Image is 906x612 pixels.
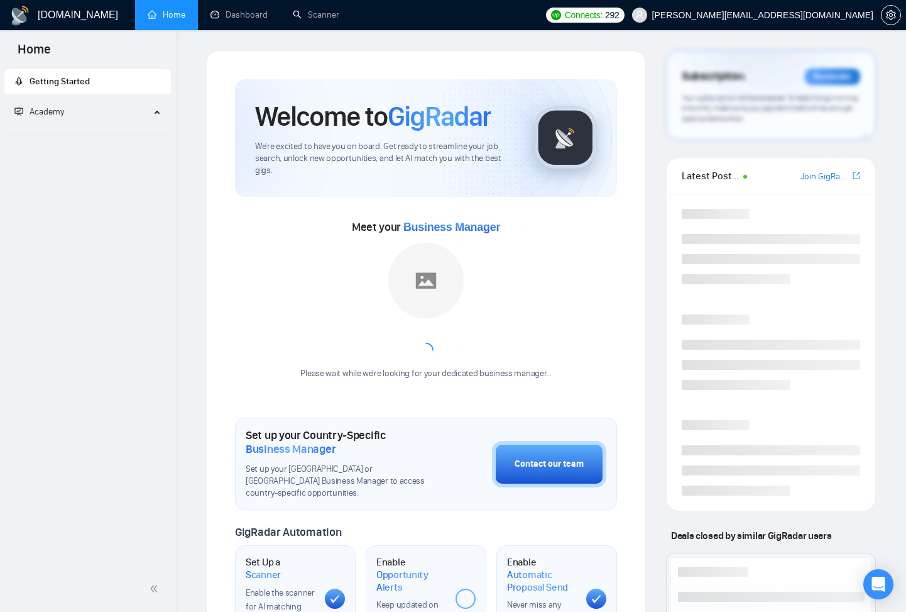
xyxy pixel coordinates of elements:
[4,69,171,94] li: Getting Started
[246,569,281,581] span: Scanner
[534,106,597,169] img: gigradar-logo.png
[352,220,500,234] span: Meet your
[148,9,185,20] a: homeHome
[682,168,740,184] span: Latest Posts from the GigRadar Community
[417,342,435,359] span: loading
[8,40,61,67] span: Home
[210,9,268,20] a: dashboardDashboard
[235,525,341,539] span: GigRadar Automation
[682,66,744,87] span: Subscription
[376,569,445,593] span: Opportunity Alerts
[403,221,500,233] span: Business Manager
[565,8,603,22] span: Connects:
[4,130,171,138] li: Academy Homepage
[805,69,860,85] div: Reminder
[14,106,64,117] span: Academy
[551,10,561,20] img: upwork-logo.png
[863,569,893,599] div: Open Intercom Messenger
[492,441,606,487] button: Contact our team
[515,457,584,471] div: Contact our team
[388,243,464,318] img: placeholder.png
[507,569,576,593] span: Automatic Proposal Send
[255,99,491,133] h1: Welcome to
[376,556,445,593] h1: Enable
[246,556,315,581] h1: Set Up a
[800,170,850,184] a: Join GigRadar Slack Community
[635,11,644,19] span: user
[507,556,576,593] h1: Enable
[388,99,491,133] span: GigRadar
[881,10,901,20] a: setting
[246,428,429,456] h1: Set up your Country-Specific
[10,6,30,26] img: logo
[255,141,514,177] span: We're excited to have you on board. Get ready to streamline your job search, unlock new opportuni...
[293,368,559,380] div: Please wait while we're looking for your dedicated business manager...
[246,442,336,456] span: Business Manager
[881,5,901,25] button: setting
[605,8,619,22] span: 292
[853,170,860,181] span: export
[293,9,339,20] a: searchScanner
[14,107,23,116] span: fund-projection-screen
[30,106,64,117] span: Academy
[14,77,23,86] span: rocket
[246,464,429,499] span: Set up your [GEOGRAPHIC_DATA] or [GEOGRAPHIC_DATA] Business Manager to access country-specific op...
[853,170,860,182] a: export
[881,10,900,20] span: setting
[150,582,162,595] span: double-left
[682,93,858,123] span: Your subscription will be renewed. To keep things running smoothly, make sure your payment method...
[666,525,836,547] span: Deals closed by similar GigRadar users
[30,76,90,87] span: Getting Started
